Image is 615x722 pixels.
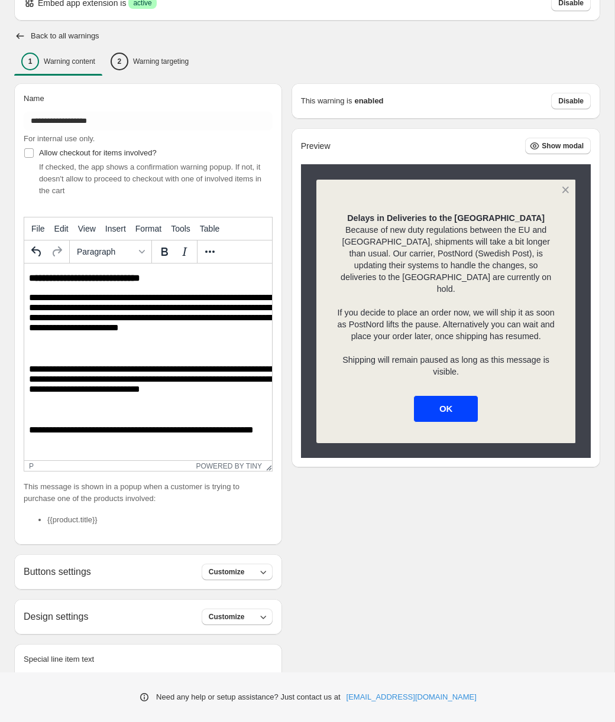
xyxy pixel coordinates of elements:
button: Italic [174,242,195,262]
span: For internal use only. [24,134,95,143]
span: Format [135,224,161,233]
p: Warning targeting [133,57,189,66]
span: View [78,224,96,233]
p: This warning is [301,95,352,107]
h2: Buttons settings [24,566,91,577]
button: 1Warning content [14,49,102,74]
button: 2Warning targeting [103,49,196,74]
button: Customize [202,564,273,580]
div: Resize [262,461,272,471]
button: OK [413,395,478,422]
iframe: Rich Text Area [24,264,272,460]
a: Powered by Tiny [196,462,262,470]
span: If checked, the app shows a confirmation warning popup. If not, it doesn't allow to proceed to ch... [39,162,261,195]
span: Paragraph [77,247,135,256]
span: Table [200,224,219,233]
h2: Preview [301,141,331,151]
div: p [29,462,34,470]
span: Edit [54,224,69,233]
li: {{product.title}} [47,514,273,526]
span: Show modal [542,141,584,151]
p: Because of new duty regulations between the EU and [GEOGRAPHIC_DATA], shipments will take a bit l... [337,224,555,295]
span: Tools [171,224,190,233]
div: 1 [21,53,39,70]
button: Disable [551,93,591,109]
span: Name [24,94,44,103]
h2: Design settings [24,611,88,622]
span: Disable [558,96,584,106]
p: Warning content [44,57,95,66]
button: Formats [72,242,149,262]
button: Bold [154,242,174,262]
span: File [31,224,45,233]
strong: Delays in Deliveries to the [GEOGRAPHIC_DATA] [347,213,545,223]
span: Insert [105,224,126,233]
p: Shipping will remain paused as long as this message is visible. [337,354,555,378]
span: Customize [209,567,245,577]
button: Show modal [525,138,591,154]
button: Customize [202,609,273,625]
div: 2 [111,53,128,70]
h2: Back to all warnings [31,31,99,41]
button: Redo [47,242,67,262]
span: Customize [209,612,245,622]
strong: enabled [354,95,383,107]
span: Allow checkout for items involved? [39,148,157,157]
p: This message is shown in a popup when a customer is trying to purchase one of the products involved: [24,481,273,505]
a: [EMAIL_ADDRESS][DOMAIN_NAME] [347,691,477,703]
p: If you decide to place an order now, we will ship it as soon as PostNord lifts the pause. Alterna... [337,307,555,342]
button: More... [200,242,220,262]
span: Special line item text [24,655,94,664]
button: Undo [27,242,47,262]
